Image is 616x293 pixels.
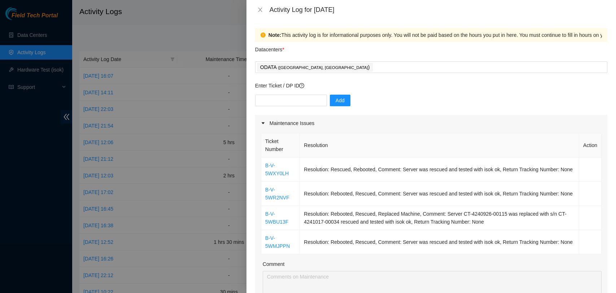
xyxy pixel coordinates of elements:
[579,133,602,158] th: Action
[265,163,289,176] a: B-V-5WXY0LH
[300,158,579,182] td: Resolution: Rescued, Rebooted, Comment: Server was rescued and tested with isok ok, Return Tracki...
[261,133,300,158] th: Ticket Number
[255,42,284,53] p: Datacenters
[263,260,285,268] label: Comment
[300,182,579,206] td: Resolution: Rebooted, Rescued, Comment: Server was rescued and tested with isok ok, Return Tracki...
[265,211,289,225] a: B-V-5WBU13F
[255,7,265,13] button: Close
[268,31,281,39] strong: Note:
[300,133,579,158] th: Resolution
[260,63,370,72] p: ODATA )
[330,95,350,106] button: Add
[261,121,265,125] span: caret-right
[265,235,290,249] a: B-V-5WMJPPN
[270,6,607,14] div: Activity Log for [DATE]
[336,96,345,104] span: Add
[255,115,607,132] div: Maintenance Issues
[261,33,266,38] span: exclamation-circle
[255,82,607,90] p: Enter Ticket / DP ID
[265,187,289,201] a: B-V-5WR2NVF
[300,206,579,230] td: Resolution: Rebooted, Rescued, Replaced Machine, Comment: Server CT-4240926-00115 was replaced wi...
[300,230,579,254] td: Resolution: Rebooted, Rescued, Comment: Server was rescued and tested with isok ok, Return Tracki...
[278,65,368,70] span: ( [GEOGRAPHIC_DATA], [GEOGRAPHIC_DATA]
[299,83,304,88] span: question-circle
[257,7,263,13] span: close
